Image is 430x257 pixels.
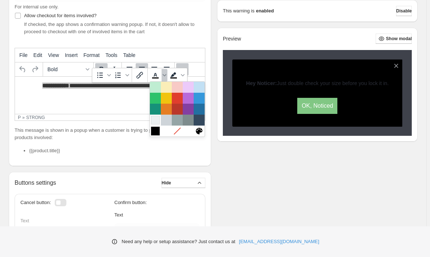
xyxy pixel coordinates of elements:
div: Black [151,127,160,135]
div: Light Gray [151,116,160,124]
button: Italic [108,63,120,76]
span: File [19,52,28,58]
button: Hide [162,178,205,188]
span: Edit [34,52,42,58]
div: Light Purple [183,82,194,93]
button: Bold [95,63,108,76]
div: Light Green [150,82,161,93]
button: Undo [16,63,29,76]
div: Gray [172,115,183,126]
div: Dark Turquoise [150,104,161,115]
button: Align right [148,63,160,76]
span: Tools [105,52,117,58]
div: Light Red [172,82,183,93]
div: Dark Gray [183,115,194,126]
span: Format [84,52,100,58]
span: View [48,52,59,58]
h3: Cancel button: [20,200,51,206]
div: White [161,126,172,137]
span: Insert [65,52,78,58]
button: Redo [29,63,41,76]
p: Just double check your size before you lock it in. [246,80,389,87]
div: » [22,115,25,120]
button: Justify [160,63,173,76]
button: Insert/edit link [133,69,146,81]
div: Medium Gray [161,115,172,126]
h2: Buttons settings [15,179,56,186]
div: Text color [149,69,167,81]
div: Dark Purple [183,104,194,115]
button: Formats [44,63,92,76]
div: p [18,115,21,120]
span: Allow checkout for items involved? [24,13,97,18]
div: Light Yellow [161,82,172,93]
div: Navy Blue [194,115,205,126]
p: This message is shown in a popup when a customer is trying to purchase one of the products involved: [15,127,205,141]
span: Hide [162,180,171,186]
a: [EMAIL_ADDRESS][DOMAIN_NAME] [239,238,319,245]
iframe: Rich Text Area [15,77,205,114]
span: Bold [47,66,83,72]
div: Purple [183,93,194,104]
strong: Hey Noticer: [246,80,277,86]
button: Align left [123,63,136,76]
span: For internal use only. [15,4,58,9]
p: This warning is [223,7,255,15]
div: strong [26,115,45,120]
div: Light Blue [194,82,205,93]
div: Blue [194,93,205,104]
div: Dark Red [172,104,183,115]
button: Disable [396,6,412,16]
h3: Confirm button: [115,200,200,206]
div: Numbered list [112,69,130,81]
span: Disable [396,8,412,14]
button: OK, Noticed [297,98,337,114]
button: More... [176,63,189,76]
h2: Preview [223,36,241,42]
div: Background color [167,69,186,81]
span: Show modal [386,36,412,42]
div: Yellow [161,93,172,104]
div: Orange [161,104,172,115]
li: {{product.title}} [29,147,205,154]
div: Remove color [172,126,183,137]
div: Green [150,93,161,104]
button: Show modal [376,34,412,44]
button: Align center [136,63,148,76]
div: Bullet list [94,69,112,81]
span: Text [115,212,123,218]
div: Dark Blue [194,104,205,115]
strong: enabled [256,7,274,15]
span: Table [123,52,135,58]
span: If checked, the app shows a confirmation warning popup. If not, it doesn't allow to proceed to ch... [24,22,194,34]
div: Red [172,93,183,104]
button: Custom color [194,126,205,137]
